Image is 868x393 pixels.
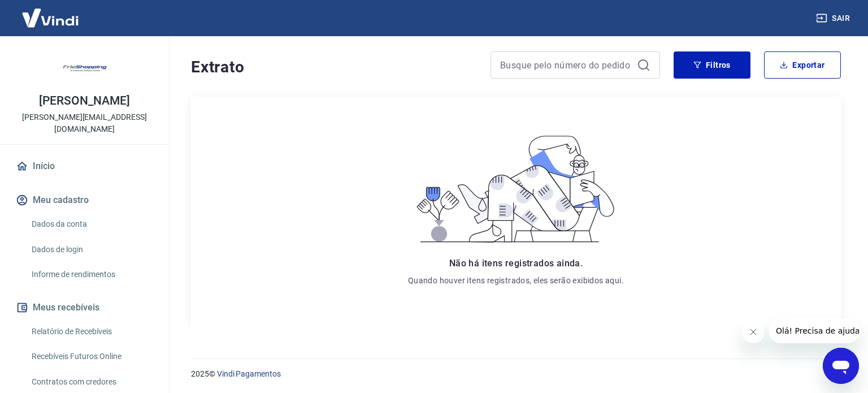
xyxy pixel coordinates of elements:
a: Dados da conta [27,213,155,236]
button: Sair [814,8,854,29]
iframe: Botão para abrir a janela de mensagens [823,348,859,384]
input: Busque pelo número do pedido [500,57,632,74]
a: Vindi Pagamentos [217,369,281,378]
a: Informe de rendimentos [27,263,155,286]
img: Vindi [14,1,87,35]
button: Meus recebíveis [14,295,155,320]
button: Exportar [764,51,841,79]
span: Não há itens registrados ainda. [449,258,583,269]
iframe: Mensagem da empresa [769,318,859,343]
h4: Extrato [191,56,477,79]
button: Meu cadastro [14,188,155,213]
p: [PERSON_NAME][EMAIL_ADDRESS][DOMAIN_NAME] [9,111,160,135]
p: 2025 © [191,368,841,380]
a: Dados de login [27,238,155,261]
button: Filtros [674,51,750,79]
iframe: Fechar mensagem [742,321,765,343]
p: Quando houver itens registrados, eles serão exibidos aqui. [408,275,624,286]
img: 05b3cb34-28e8-4073-b7ee-254a923d4c8c.jpeg [62,45,107,90]
a: Início [14,154,155,179]
a: Recebíveis Futuros Online [27,345,155,368]
a: Relatório de Recebíveis [27,320,155,343]
p: [PERSON_NAME] [39,95,129,107]
span: Olá! Precisa de ajuda? [7,8,95,17]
